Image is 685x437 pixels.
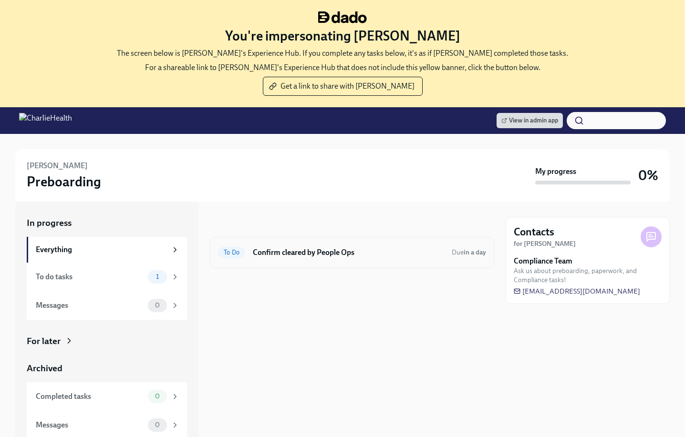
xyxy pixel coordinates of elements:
[149,302,166,309] span: 0
[27,335,187,347] a: For later
[27,217,187,229] a: In progress
[514,240,576,248] strong: for [PERSON_NAME]
[27,237,187,263] a: Everything
[150,273,165,280] span: 1
[210,217,255,229] div: In progress
[27,263,187,291] a: To do tasks1
[514,286,640,296] a: [EMAIL_ADDRESS][DOMAIN_NAME]
[452,248,486,256] span: Due
[36,244,167,255] div: Everything
[218,249,245,256] span: To Do
[638,167,658,184] h3: 0%
[36,420,144,430] div: Messages
[263,77,423,96] button: Get a link to share with [PERSON_NAME]
[501,116,558,125] span: View in admin app
[27,362,187,375] a: Archived
[318,11,367,23] img: dado
[464,248,486,256] strong: in a day
[27,173,101,190] h3: Preboarding
[514,225,554,239] h4: Contacts
[145,62,540,73] p: For a shareable link to [PERSON_NAME]'s Experience Hub that does not include this yellow banner, ...
[225,27,460,44] h3: You're impersonating [PERSON_NAME]
[514,256,572,266] strong: Compliance Team
[27,291,187,320] a: Messages0
[36,272,144,282] div: To do tasks
[36,391,144,402] div: Completed tasks
[27,161,88,171] h6: [PERSON_NAME]
[149,421,166,428] span: 0
[253,247,444,258] h6: Confirm cleared by People Ops
[497,113,563,128] a: View in admin app
[27,335,61,347] div: For later
[535,166,576,177] strong: My progress
[218,245,486,260] a: To DoConfirm cleared by People OpsDuein a day
[27,382,187,411] a: Completed tasks0
[514,266,662,285] span: Ask us about preboarding, paperwork, and Compliance tasks!
[452,248,486,257] span: October 9th, 2025 09:00
[149,393,166,400] span: 0
[117,48,568,59] p: The screen below is [PERSON_NAME]'s Experience Hub. If you complete any tasks below, it's as if [...
[271,81,415,91] span: Get a link to share with [PERSON_NAME]
[19,113,72,128] img: CharlieHealth
[36,300,144,311] div: Messages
